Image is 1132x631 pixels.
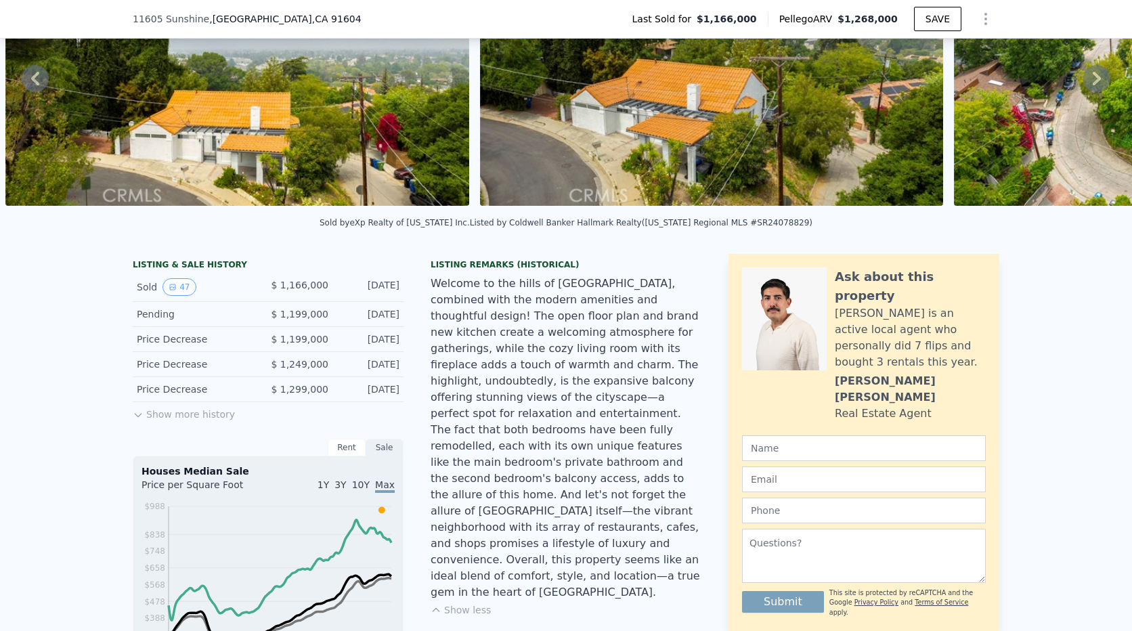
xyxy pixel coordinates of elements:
tspan: $838 [144,530,165,540]
div: [PERSON_NAME] [PERSON_NAME] [835,373,986,406]
div: Sold by eXp Realty of [US_STATE] Inc . [320,218,470,227]
div: Listed by Coldwell Banker Hallmark Realty ([US_STATE] Regional MLS #SR24078829) [470,218,812,227]
tspan: $988 [144,502,165,511]
div: Price Decrease [137,383,257,396]
div: [DATE] [339,383,399,396]
a: Privacy Policy [854,599,898,606]
div: [DATE] [339,357,399,371]
span: Last Sold for [632,12,697,26]
tspan: $568 [144,580,165,590]
button: Show more history [133,402,235,421]
div: This site is protected by reCAPTCHA and the Google and apply. [829,588,986,617]
span: 11605 Sunshine [133,12,209,26]
span: $1,166,000 [697,12,757,26]
div: Real Estate Agent [835,406,932,422]
div: Sold [137,278,257,296]
button: Submit [742,591,824,613]
span: , CA 91604 [312,14,362,24]
tspan: $478 [144,597,165,607]
div: Houses Median Sale [141,464,395,478]
tspan: $658 [144,563,165,573]
div: [DATE] [339,332,399,346]
div: [DATE] [339,307,399,321]
button: Show less [431,603,491,617]
div: [DATE] [339,278,399,296]
button: SAVE [914,7,961,31]
tspan: $748 [144,546,165,556]
span: $ 1,249,000 [271,359,328,370]
span: $ 1,166,000 [271,280,328,290]
span: $ 1,299,000 [271,384,328,395]
div: Welcome to the hills of [GEOGRAPHIC_DATA], combined with the modern amenities and thoughtful desi... [431,276,701,601]
a: Terms of Service [915,599,968,606]
span: Max [375,479,395,493]
input: Phone [742,498,986,523]
div: Sale [366,439,404,456]
span: 10Y [352,479,370,490]
tspan: $388 [144,613,165,623]
div: [PERSON_NAME] is an active local agent who personally did 7 flips and bought 3 rentals this year. [835,305,986,370]
span: $ 1,199,000 [271,334,328,345]
span: $ 1,199,000 [271,309,328,320]
input: Name [742,435,986,461]
span: 3Y [334,479,346,490]
div: Ask about this property [835,267,986,305]
div: Rent [328,439,366,456]
div: Price Decrease [137,332,257,346]
div: Price Decrease [137,357,257,371]
span: Pellego ARV [779,12,838,26]
button: View historical data [162,278,196,296]
div: Listing Remarks (Historical) [431,259,701,270]
button: Show Options [972,5,999,32]
div: Price per Square Foot [141,478,268,500]
input: Email [742,466,986,492]
div: Pending [137,307,257,321]
span: 1Y [318,479,329,490]
span: , [GEOGRAPHIC_DATA] [209,12,361,26]
div: LISTING & SALE HISTORY [133,259,404,273]
span: $1,268,000 [837,14,898,24]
